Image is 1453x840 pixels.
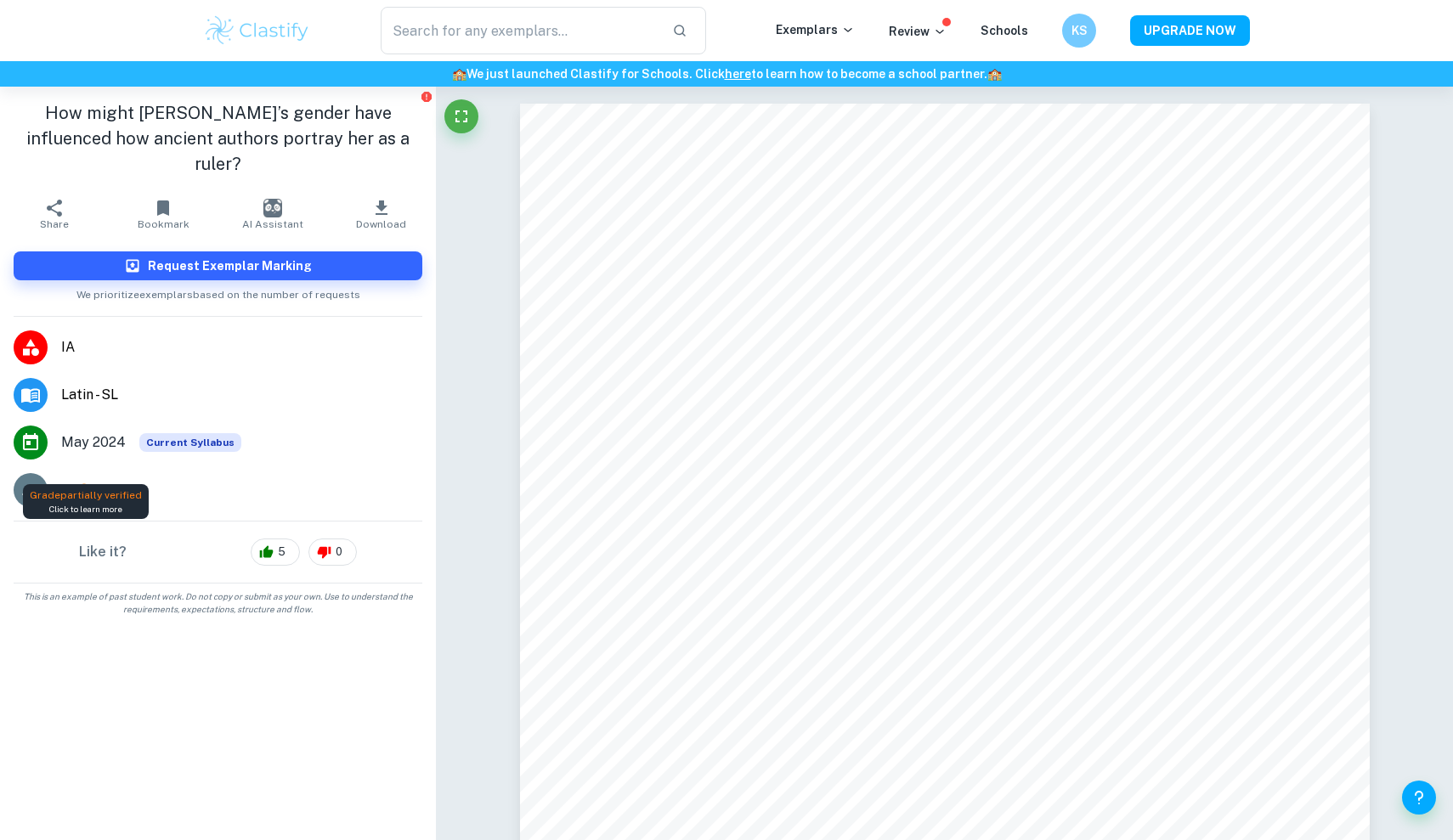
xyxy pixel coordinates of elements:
span: 0 [326,544,352,561]
img: Clastify logo [203,14,311,48]
span: Bookmark [138,218,189,230]
a: here [725,67,751,81]
h6: KS [1070,21,1089,40]
span: AI Assistant [242,218,303,230]
button: Bookmark [109,190,218,238]
h6: We just launched Clastify for Schools. Click to learn how to become a school partner. [3,65,1450,83]
span: We prioritize exemplars based on the number of requests [76,280,360,302]
span: IA [61,337,422,358]
button: Fullscreen [444,99,478,133]
span: This is an example of past student work. Do not copy or submit as your own. Use to understand the... [7,590,429,616]
span: 🏫 [452,67,466,81]
button: Download [327,190,436,238]
h6: Request Exemplar Marking [148,257,312,275]
button: Request Exemplar Marking [14,251,422,280]
button: AI Assistant [218,190,327,238]
div: 5 [251,538,300,566]
span: 🏫 [987,67,1002,81]
input: Search for any exemplars... [381,7,659,54]
span: Click to learn more [49,503,122,516]
span: Current Syllabus [139,433,241,452]
p: Review [889,22,947,41]
p: Exemplars [776,20,855,39]
button: Report issue [420,90,433,103]
button: Help and Feedback [1402,781,1436,815]
div: 0 [308,538,357,566]
a: Schools [981,24,1028,37]
img: AI Assistant [263,199,282,217]
span: Grade partially verified [30,489,142,501]
button: KS [1062,14,1096,48]
button: UPGRADE NOW [1130,15,1250,46]
span: Share [40,218,69,230]
span: May 2024 [61,432,126,453]
h1: How might [PERSON_NAME]’s gender have influenced how ancient authors portray her as a ruler? [14,100,422,177]
span: Download [356,218,406,230]
span: Latin - SL [61,385,422,405]
h6: Like it? [79,542,127,562]
div: This exemplar is based on the current syllabus. Feel free to refer to it for inspiration/ideas wh... [139,433,241,452]
span: 5 [269,544,295,561]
